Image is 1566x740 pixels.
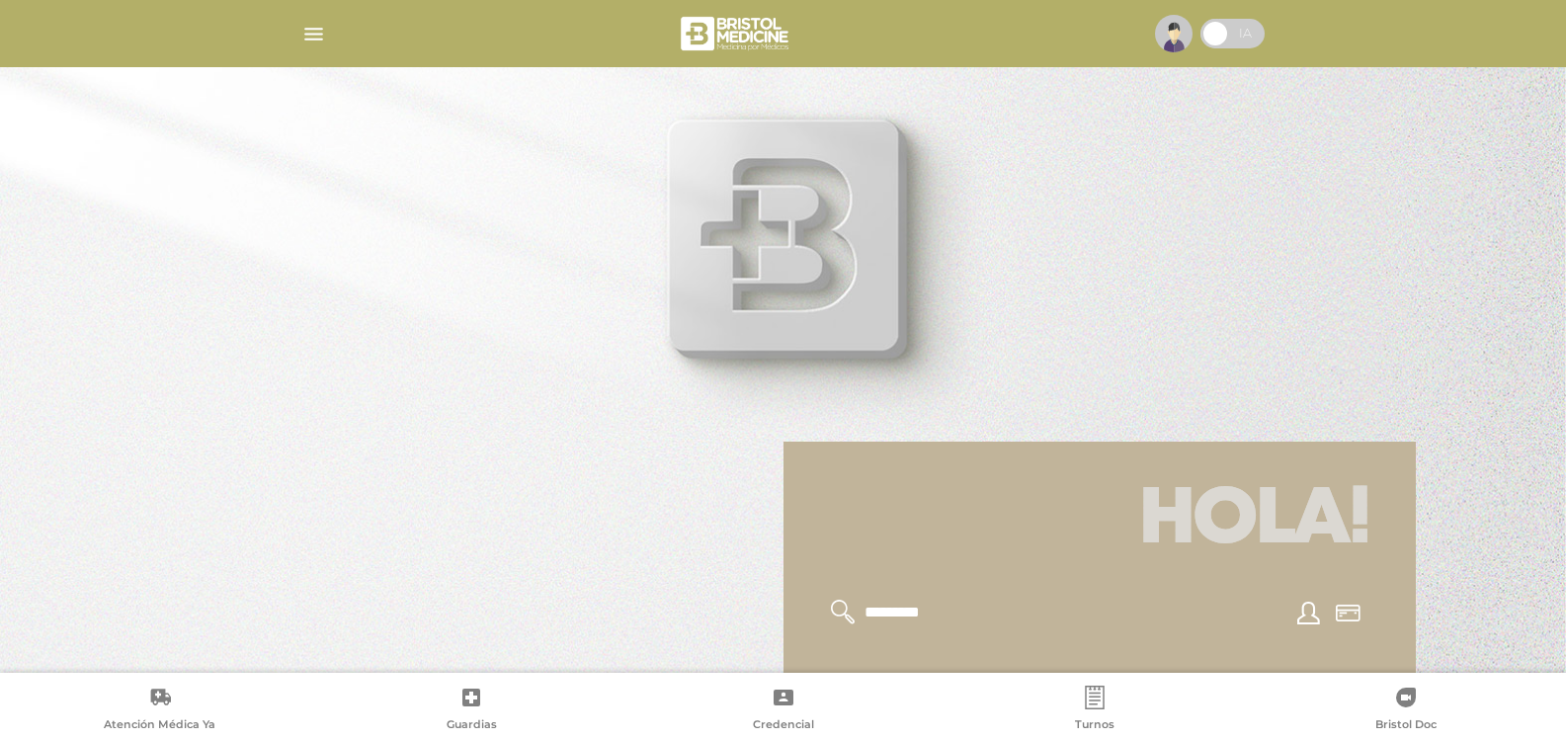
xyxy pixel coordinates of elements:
[627,686,939,736] a: Credencial
[1251,686,1562,736] a: Bristol Doc
[315,686,626,736] a: Guardias
[447,717,497,735] span: Guardias
[1075,717,1114,735] span: Turnos
[4,686,315,736] a: Atención Médica Ya
[678,10,795,57] img: bristol-medicine-blanco.png
[939,686,1250,736] a: Turnos
[301,22,326,46] img: Cober_menu-lines-white.svg
[104,717,215,735] span: Atención Médica Ya
[1155,15,1193,52] img: profile-placeholder.svg
[807,465,1392,576] h1: Hola!
[753,717,814,735] span: Credencial
[1375,717,1437,735] span: Bristol Doc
